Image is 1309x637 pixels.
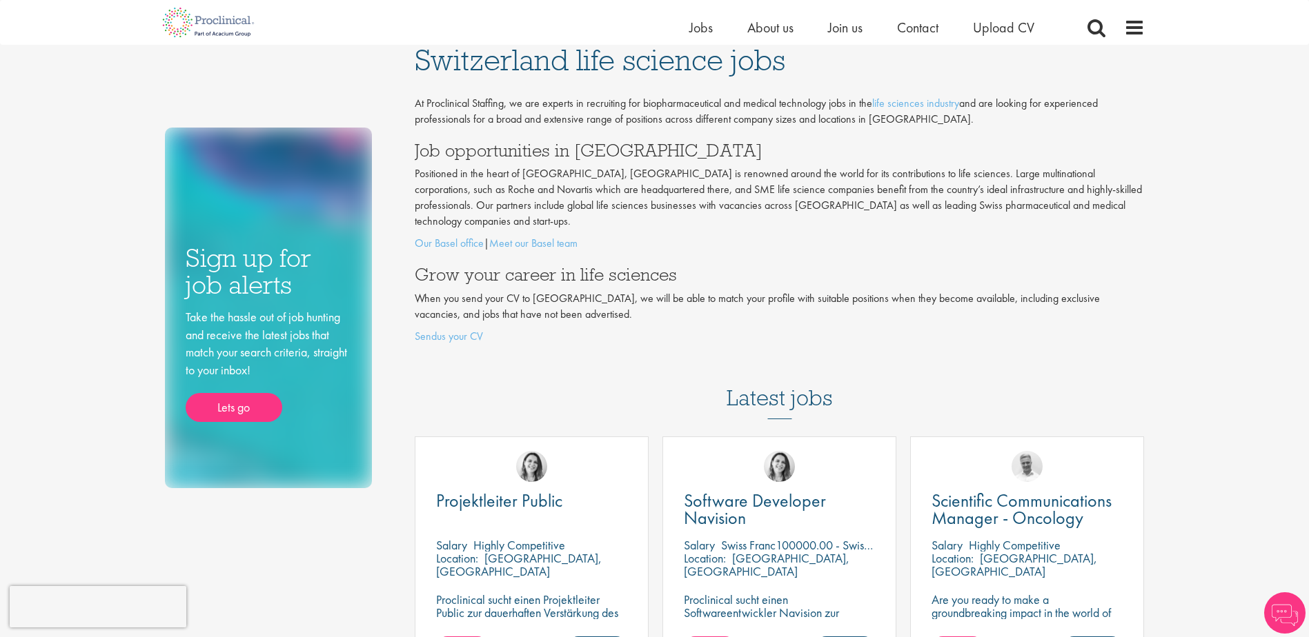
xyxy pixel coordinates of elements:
a: Join us [828,19,863,37]
h3: Grow your career in life sciences [415,265,1145,283]
p: | [415,236,1145,252]
span: Projektleiter Public [436,489,562,512]
span: Location: [436,550,478,566]
p: Positioned in the heart of [GEOGRAPHIC_DATA], [GEOGRAPHIC_DATA] is renowned around the world for ... [415,166,1145,229]
a: Upload CV [973,19,1034,37]
a: Meet our Basel team [489,236,578,250]
a: Projektleiter Public [436,492,627,509]
a: Sendus your CV [415,329,483,343]
span: Location: [932,550,974,566]
p: [GEOGRAPHIC_DATA], [GEOGRAPHIC_DATA] [932,550,1097,579]
p: When you send your CV to [GEOGRAPHIC_DATA], we will be able to match your profile with suitable p... [415,291,1145,323]
a: Software Developer Navision [684,492,875,527]
iframe: reCAPTCHA [10,586,186,627]
span: Switzerland life science jobs [415,41,785,79]
span: Salary [436,537,467,553]
span: Salary [932,537,963,553]
span: Salary [684,537,715,553]
p: Swiss Franc100000.00 - Swiss Franc110000.00 per annum [721,537,1004,553]
img: Nur Ergiydiren [764,451,795,482]
a: Scientific Communications Manager - Oncology [932,492,1123,527]
span: Location: [684,550,726,566]
a: Our Basel office [415,236,484,250]
span: Scientific Communications Manager - Oncology [932,489,1112,529]
a: About us [747,19,794,37]
p: Highly Competitive [969,537,1061,553]
h3: Job opportunities in [GEOGRAPHIC_DATA] [415,141,1145,159]
h3: Latest jobs [727,352,833,419]
a: Contact [897,19,938,37]
img: Nur Ergiydiren [516,451,547,482]
span: Software Developer Navision [684,489,826,529]
p: [GEOGRAPHIC_DATA], [GEOGRAPHIC_DATA] [684,550,849,579]
p: Highly Competitive [473,537,565,553]
img: Chatbot [1264,592,1306,634]
a: Lets go [186,393,282,422]
img: Joshua Bye [1012,451,1043,482]
h3: Sign up for job alerts [186,245,351,298]
a: life sciences industry [872,96,959,110]
div: Take the hassle out of job hunting and receive the latest jobs that match your search criteria, s... [186,308,351,422]
p: [GEOGRAPHIC_DATA], [GEOGRAPHIC_DATA] [436,550,602,579]
p: At Proclinical Staffing, we are experts in recruiting for biopharmaceutical and medical technolog... [415,96,1145,128]
a: Jobs [689,19,713,37]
